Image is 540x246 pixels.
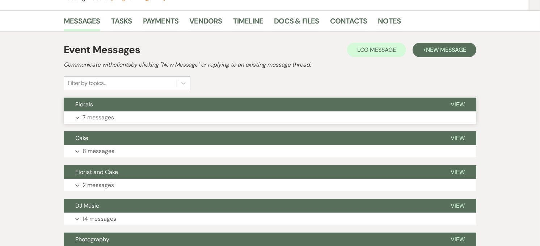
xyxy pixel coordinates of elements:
[439,131,476,145] button: View
[64,98,439,111] button: Florals
[75,236,109,243] span: Photography
[233,15,263,31] a: Timeline
[64,42,140,58] h1: Event Messages
[64,111,476,124] button: 7 messages
[64,60,476,69] h2: Communicate with clients by clicking "New Message" or replying to an existing message thread.
[75,101,93,108] span: Florals
[68,79,106,88] div: Filter by topics...
[143,15,179,31] a: Payments
[189,15,222,31] a: Vendors
[451,101,465,108] span: View
[64,131,439,145] button: Cake
[378,15,401,31] a: Notes
[451,236,465,243] span: View
[64,15,100,31] a: Messages
[64,165,439,179] button: Florist and Cake
[64,145,476,157] button: 8 messages
[64,213,476,225] button: 14 messages
[75,168,118,176] span: Florist and Cake
[330,15,367,31] a: Contacts
[83,113,114,122] p: 7 messages
[75,134,88,142] span: Cake
[64,199,439,213] button: DJ Music
[439,165,476,179] button: View
[83,214,116,224] p: 14 messages
[64,179,476,191] button: 2 messages
[75,202,99,209] span: DJ Music
[451,168,465,176] span: View
[83,147,114,156] p: 8 messages
[357,46,396,54] span: Log Message
[439,199,476,213] button: View
[413,43,476,57] button: +New Message
[451,202,465,209] span: View
[111,15,132,31] a: Tasks
[439,98,476,111] button: View
[274,15,319,31] a: Docs & Files
[83,181,114,190] p: 2 messages
[451,134,465,142] span: View
[426,46,466,54] span: New Message
[347,43,406,57] button: Log Message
